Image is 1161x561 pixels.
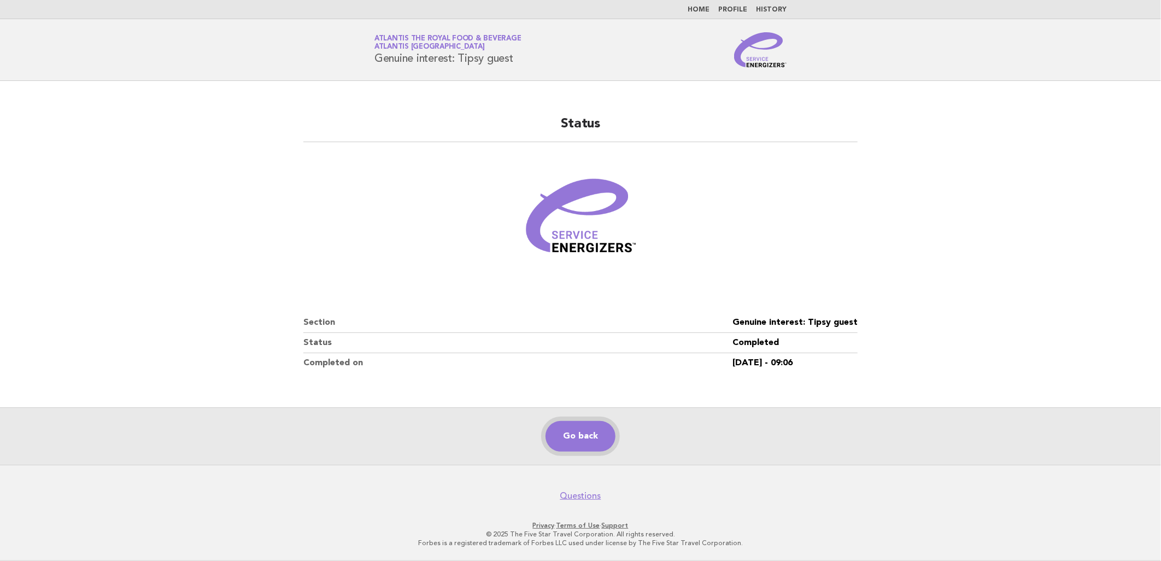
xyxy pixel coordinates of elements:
img: Service Energizers [734,32,787,67]
dd: Genuine interest: Tipsy guest [732,313,858,333]
img: Verified [515,155,646,287]
dt: Section [303,313,732,333]
a: Go back [546,421,615,452]
p: © 2025 The Five Star Travel Corporation. All rights reserved. [246,530,915,539]
a: Home [688,7,709,13]
span: Atlantis [GEOGRAPHIC_DATA] [374,44,485,51]
a: History [756,7,787,13]
dt: Completed on [303,353,732,373]
a: Profile [718,7,747,13]
a: Privacy [533,522,555,529]
a: Terms of Use [556,522,600,529]
h2: Status [303,115,858,142]
a: Questions [560,490,601,501]
a: Atlantis the Royal Food & BeverageAtlantis [GEOGRAPHIC_DATA] [374,35,521,50]
a: Support [602,522,629,529]
dd: [DATE] - 09:06 [732,353,858,373]
p: · · [246,521,915,530]
dt: Status [303,333,732,353]
p: Forbes is a registered trademark of Forbes LLC used under license by The Five Star Travel Corpora... [246,539,915,547]
h1: Genuine interest: Tipsy guest [374,36,521,64]
dd: Completed [732,333,858,353]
